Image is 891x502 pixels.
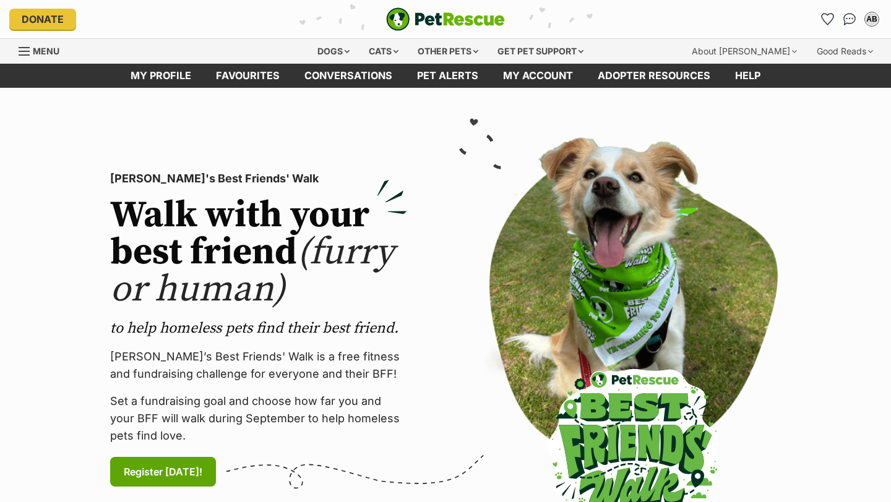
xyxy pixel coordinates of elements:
[110,318,407,338] p: to help homeless pets find their best friend.
[309,39,358,64] div: Dogs
[862,9,882,29] button: My account
[110,197,407,308] h2: Walk with your best friend
[405,64,491,88] a: Pet alerts
[9,9,76,30] a: Donate
[409,39,487,64] div: Other pets
[585,64,723,88] a: Adopter resources
[808,39,882,64] div: Good Reads
[840,9,859,29] a: Conversations
[386,7,505,31] a: PetRescue
[33,46,59,56] span: Menu
[723,64,773,88] a: Help
[491,64,585,88] a: My account
[292,64,405,88] a: conversations
[124,464,202,479] span: Register [DATE]!
[866,13,878,25] div: AB
[110,457,216,487] a: Register [DATE]!
[489,39,592,64] div: Get pet support
[817,9,882,29] ul: Account quick links
[386,7,505,31] img: logo-e224e6f780fb5917bec1dbf3a21bbac754714ae5b6737aabdf751b685950b380.svg
[110,229,394,313] span: (furry or human)
[360,39,407,64] div: Cats
[19,39,68,61] a: Menu
[683,39,806,64] div: About [PERSON_NAME]
[118,64,204,88] a: My profile
[204,64,292,88] a: Favourites
[110,393,407,445] p: Set a fundraising goal and choose how far you and your BFF will walk during September to help hom...
[817,9,837,29] a: Favourites
[843,13,856,25] img: chat-41dd97257d64d25036548639549fe6c8038ab92f7586957e7f3b1b290dea8141.svg
[110,170,407,187] p: [PERSON_NAME]'s Best Friends' Walk
[110,348,407,383] p: [PERSON_NAME]’s Best Friends' Walk is a free fitness and fundraising challenge for everyone and t...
